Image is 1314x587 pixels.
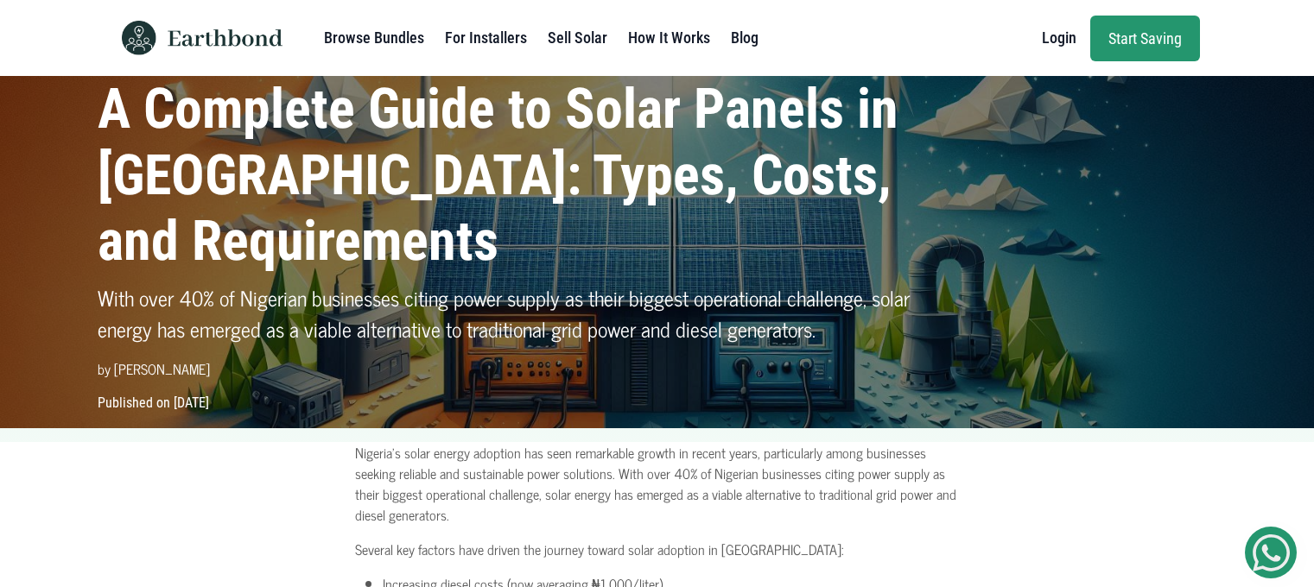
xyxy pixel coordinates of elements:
a: Sell Solar [548,21,607,55]
a: Browse Bundles [324,21,424,55]
img: Get Started On Earthbond Via Whatsapp [1253,534,1290,571]
a: Earthbond icon logo Earthbond text logo [115,7,282,69]
a: Start Saving [1090,16,1200,61]
h1: A Complete Guide to Solar Panels in [GEOGRAPHIC_DATA]: Types, Costs, and Requirements [98,77,932,275]
a: For Installers [445,21,527,55]
a: Login [1042,21,1076,55]
p: Several key factors have driven the journey toward solar adoption in [GEOGRAPHIC_DATA]: [355,539,960,559]
img: Earthbond icon logo [115,21,163,55]
p: Published on [DATE] [87,393,1228,413]
p: Nigeria's solar energy adoption has seen remarkable growth in recent years, particularly among bu... [355,442,960,525]
img: Earthbond text logo [168,29,282,47]
p: by [PERSON_NAME] [98,358,932,379]
p: With over 40% of Nigerian businesses citing power supply as their biggest operational challenge, ... [98,282,932,344]
a: How It Works [628,21,710,55]
a: Blog [731,21,759,55]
